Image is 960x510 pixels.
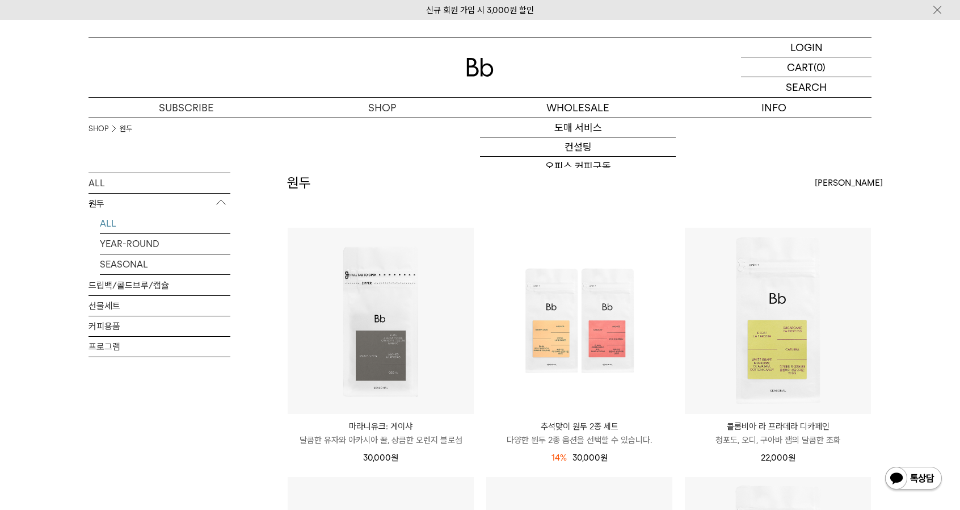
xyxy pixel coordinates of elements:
[884,466,943,493] img: 카카오톡 채널 1:1 채팅 버튼
[600,453,608,463] span: 원
[466,58,494,77] img: 로고
[486,228,672,414] img: 추석맞이 원두 2종 세트
[391,453,398,463] span: 원
[89,337,230,357] a: 프로그램
[89,296,230,316] a: 선물세트
[100,234,230,254] a: YEAR-ROUND
[288,433,474,447] p: 달콤한 유자와 아카시아 꿀, 상큼한 오렌지 블로섬
[486,420,672,447] a: 추석맞이 원두 2종 세트 다양한 원두 2종 옵션을 선택할 수 있습니다.
[486,433,672,447] p: 다양한 원두 2종 옵션을 선택할 수 있습니다.
[676,98,871,118] p: INFO
[288,420,474,433] p: 마라니유크: 게이샤
[480,98,676,118] p: WHOLESALE
[788,453,795,463] span: 원
[287,173,311,193] h2: 원두
[551,451,567,465] div: 14%
[790,37,823,57] p: LOGIN
[761,453,795,463] span: 22,000
[100,254,230,274] a: SEASONAL
[89,194,230,214] p: 원두
[572,453,608,463] span: 30,000
[741,57,871,77] a: CART (0)
[685,420,871,433] p: 콜롬비아 라 프라데라 디카페인
[89,275,230,295] a: 드립백/콜드브루/캡슐
[120,123,132,135] a: 원두
[480,137,676,157] a: 컨설팅
[815,176,883,190] span: [PERSON_NAME]
[89,173,230,193] a: ALL
[89,98,284,118] a: SUBSCRIBE
[685,420,871,447] a: 콜롬비아 라 프라데라 디카페인 청포도, 오디, 구아바 잼의 달콤한 조화
[814,57,826,77] p: (0)
[486,420,672,433] p: 추석맞이 원두 2종 세트
[787,57,814,77] p: CART
[741,37,871,57] a: LOGIN
[288,228,474,414] img: 마라니유크: 게이샤
[288,420,474,447] a: 마라니유크: 게이샤 달콤한 유자와 아카시아 꿀, 상큼한 오렌지 블로섬
[480,157,676,176] a: 오피스 커피구독
[100,214,230,233] a: ALL
[284,98,480,118] a: SHOP
[89,316,230,336] a: 커피용품
[89,123,108,135] a: SHOP
[685,433,871,447] p: 청포도, 오디, 구아바 잼의 달콤한 조화
[480,118,676,137] a: 도매 서비스
[363,453,398,463] span: 30,000
[685,228,871,414] img: 콜롬비아 라 프라데라 디카페인
[426,5,534,15] a: 신규 회원 가입 시 3,000원 할인
[786,77,827,97] p: SEARCH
